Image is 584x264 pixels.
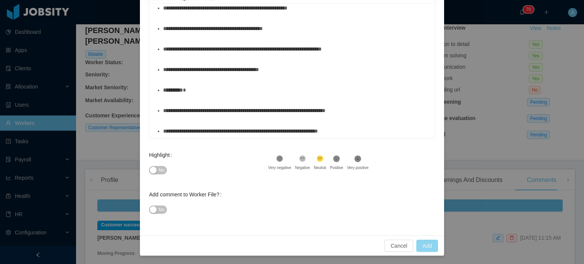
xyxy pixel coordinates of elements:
div: Very positive [347,165,369,171]
label: Highlight [149,152,175,158]
span: No [159,206,164,213]
button: Add [416,240,438,252]
div: Negative [295,165,310,171]
button: Add comment to Worker File? [149,206,167,214]
div: Neutral [314,165,326,171]
div: Positive [330,165,343,171]
label: Add comment to Worker File? [149,191,225,198]
button: Highlight [149,166,167,174]
button: Cancel [384,240,413,252]
div: Very negative [268,165,291,171]
span: No [159,166,164,174]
